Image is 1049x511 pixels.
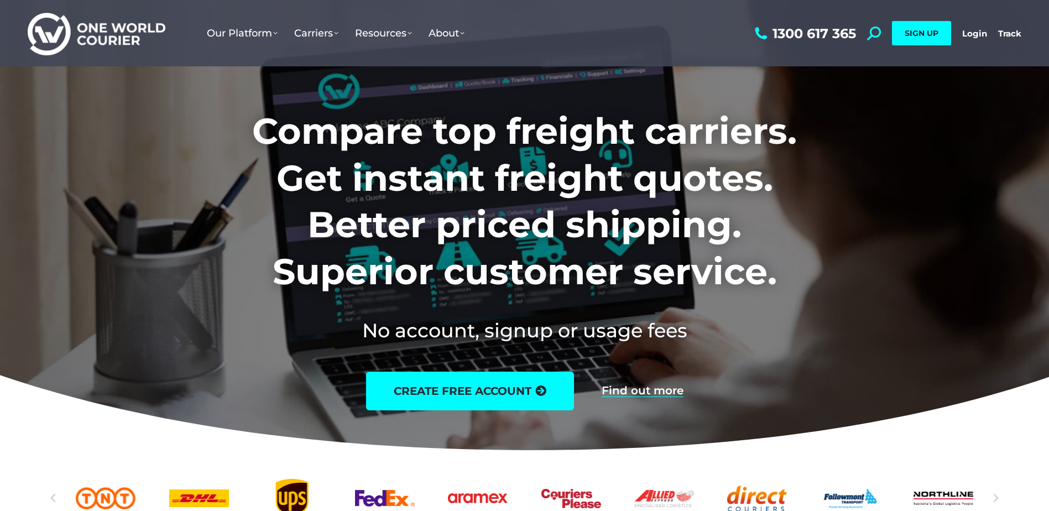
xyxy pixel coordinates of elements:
a: Our Platform [199,16,286,50]
span: Our Platform [207,27,278,39]
span: SIGN UP [905,28,938,38]
a: Resources [347,16,420,50]
a: Find out more [602,385,683,397]
a: Login [962,28,987,39]
span: About [429,27,465,39]
h2: No account, signup or usage fees [179,317,870,344]
a: create free account [366,372,574,410]
a: Track [998,28,1021,39]
span: Carriers [294,27,338,39]
a: About [420,16,473,50]
h1: Compare top freight carriers. Get instant freight quotes. Better priced shipping. Superior custom... [179,108,870,295]
span: Resources [355,27,412,39]
img: One World Courier [28,11,165,56]
a: 1300 617 365 [752,27,856,40]
a: SIGN UP [892,21,951,45]
a: Carriers [286,16,347,50]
